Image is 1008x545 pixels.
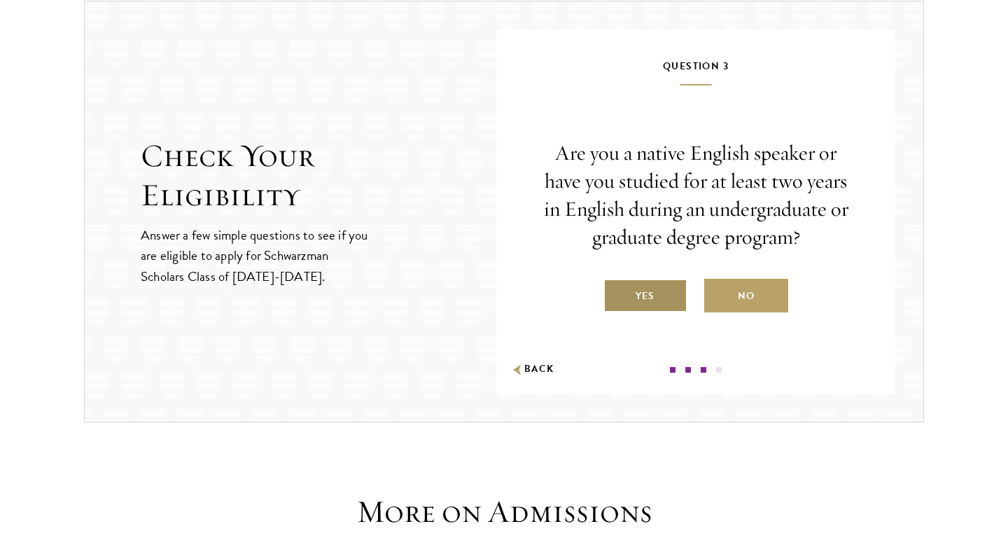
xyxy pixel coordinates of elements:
h5: Question 3 [538,57,853,85]
button: Back [510,362,554,377]
p: Answer a few simple questions to see if you are eligible to apply for Schwarzman Scholars Class o... [141,225,370,286]
p: Are you a native English speaker or have you studied for at least two years in English during an ... [538,139,853,251]
label: No [704,279,788,312]
h3: More on Admissions [287,492,721,532]
label: Yes [603,279,687,312]
h2: Check Your Eligibility [141,137,496,215]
